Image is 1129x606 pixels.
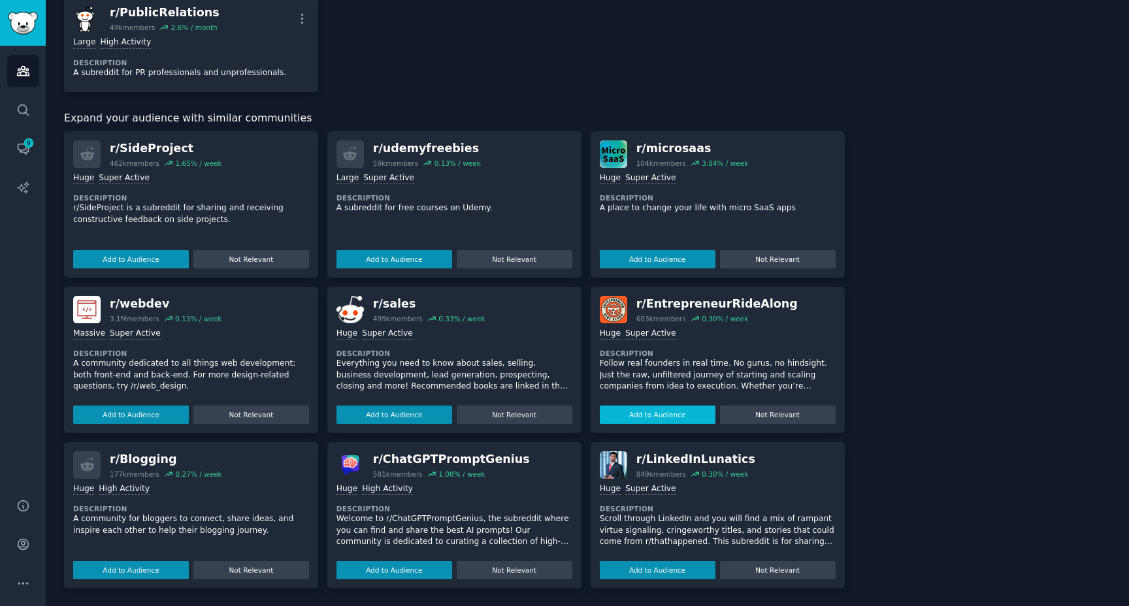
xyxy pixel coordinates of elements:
[73,328,105,340] div: Massive
[73,202,309,225] p: r/SideProject is a subreddit for sharing and receiving constructive feedback on side projects.
[336,349,572,358] dt: Description
[64,110,312,127] span: Expand your audience with similar communities
[110,328,161,340] div: Super Active
[193,561,309,579] button: Not Relevant
[110,451,222,468] div: r/ Blogging
[336,172,359,185] div: Large
[434,159,481,168] div: 0.13 % / week
[600,406,715,424] button: Add to Audience
[193,406,309,424] button: Not Relevant
[73,513,309,536] p: A community for bloggers to connect, share ideas, and inspire each other to help their blogging j...
[625,328,676,340] div: Super Active
[336,193,572,202] dt: Description
[193,250,309,268] button: Not Relevant
[636,140,749,157] div: r/ microsaas
[600,202,836,214] p: A place to change your life with micro SaaS apps
[171,23,218,32] div: 2.6 % / month
[600,561,715,579] button: Add to Audience
[100,37,151,49] div: High Activity
[99,483,150,496] div: High Activity
[600,193,836,202] dt: Description
[438,314,485,323] div: 0.33 % / week
[336,561,452,579] button: Add to Audience
[600,250,715,268] button: Add to Audience
[73,67,309,79] p: A subreddit for PR professionals and unprofessionals.
[702,470,748,479] div: 0.30 % / week
[373,159,418,168] div: 59k members
[625,483,676,496] div: Super Active
[457,561,572,579] button: Not Relevant
[636,470,686,479] div: 849k members
[600,483,621,496] div: Huge
[600,504,836,513] dt: Description
[636,159,686,168] div: 104k members
[373,296,485,312] div: r/ sales
[336,202,572,214] p: A subreddit for free courses on Udemy.
[73,406,189,424] button: Add to Audience
[73,5,101,32] img: PublicRelations
[457,250,572,268] button: Not Relevant
[336,296,364,323] img: sales
[110,314,159,323] div: 3.1M members
[373,470,423,479] div: 581k members
[625,172,676,185] div: Super Active
[73,358,309,392] p: A community dedicated to all things web development: both front-end and back-end. For more design...
[336,504,572,513] dt: Description
[600,513,836,548] p: Scroll through LinkedIn and you will find a mix of rampant virtue signaling, cringeworthy titles,...
[73,172,94,185] div: Huge
[363,172,414,185] div: Super Active
[336,451,364,479] img: ChatGPTPromptGenius
[73,193,309,202] dt: Description
[438,470,485,479] div: 1.08 % / week
[175,470,221,479] div: 0.27 % / week
[600,296,627,323] img: EntrepreneurRideAlong
[720,406,836,424] button: Not Relevant
[73,58,309,67] dt: Description
[457,406,572,424] button: Not Relevant
[336,250,452,268] button: Add to Audience
[7,133,39,165] a: 9
[73,504,309,513] dt: Description
[362,328,413,340] div: Super Active
[73,37,95,49] div: Large
[336,513,572,548] p: Welcome to r/ChatGPTPromptGenius, the subreddit where you can find and share the best AI prompts!...
[73,349,309,358] dt: Description
[336,406,452,424] button: Add to Audience
[702,159,748,168] div: 3.84 % / week
[73,250,189,268] button: Add to Audience
[636,296,798,312] div: r/ EntrepreneurRideAlong
[362,483,413,496] div: High Activity
[600,140,627,168] img: microsaas
[99,172,150,185] div: Super Active
[373,140,481,157] div: r/ udemyfreebies
[373,314,423,323] div: 499k members
[110,470,159,479] div: 177k members
[23,138,35,148] span: 9
[110,140,222,157] div: r/ SideProject
[636,314,686,323] div: 603k members
[175,314,221,323] div: 0.13 % / week
[73,296,101,323] img: webdev
[110,5,220,21] div: r/ PublicRelations
[73,483,94,496] div: Huge
[336,483,357,496] div: Huge
[8,12,38,35] img: GummySearch logo
[336,328,357,340] div: Huge
[600,358,836,392] p: Follow real founders in real time. No gurus, no hindsight. Just the raw, unfiltered journey of st...
[720,250,836,268] button: Not Relevant
[110,159,159,168] div: 462k members
[600,451,627,479] img: LinkedInLunatics
[336,358,572,392] p: Everything you need to know about sales, selling, business development, lead generation, prospect...
[110,296,221,312] div: r/ webdev
[600,328,621,340] div: Huge
[720,561,836,579] button: Not Relevant
[600,349,836,358] dt: Description
[373,451,530,468] div: r/ ChatGPTPromptGenius
[73,561,189,579] button: Add to Audience
[110,23,155,32] div: 49k members
[600,172,621,185] div: Huge
[702,314,748,323] div: 0.30 % / week
[636,451,755,468] div: r/ LinkedInLunatics
[175,159,221,168] div: 1.65 % / week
